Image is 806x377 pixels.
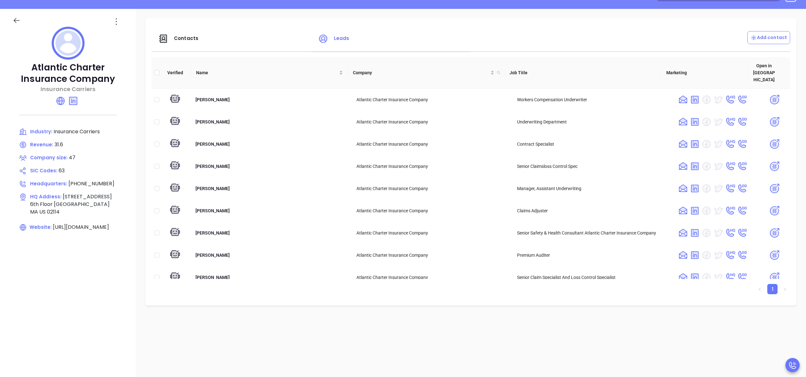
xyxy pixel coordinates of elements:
img: phone HQ yes [725,161,735,171]
li: Previous Page [755,284,765,294]
img: twitter yes [713,117,723,127]
span: search [497,71,501,75]
img: twitter yes [713,161,723,171]
span: [PERSON_NAME] [195,97,230,102]
td: Workers Compensation Underwriter [512,89,673,111]
img: email yes [678,228,688,238]
td: Atlantic Charter Insurance Company [351,244,512,266]
img: facebook no [701,95,712,105]
img: open-in-binox [769,94,780,105]
img: twitter yes [713,183,723,194]
img: email yes [678,250,688,260]
span: [PERSON_NAME] [195,142,230,147]
img: linkedin yes [690,250,700,260]
span: Revenue: [30,141,53,148]
td: Atlantic Charter Insurance Company [351,111,512,133]
img: phone DD yes [737,95,747,105]
img: machine verify [169,160,181,172]
img: phone DD yes [737,206,747,216]
td: Senior Claim Specialist And Loss Control Specialist [512,266,673,288]
th: Name [191,57,348,89]
img: twitter yes [713,139,723,149]
img: phone DD yes [737,139,747,149]
span: HQ Address: [30,193,61,200]
span: search [496,68,502,77]
img: linkedin yes [690,139,700,149]
img: linkedin yes [690,117,700,127]
img: phone HQ yes [725,250,735,260]
td: Atlantic Charter Insurance Company [351,200,512,222]
img: email yes [678,183,688,194]
img: open-in-binox [769,272,780,283]
img: linkedin yes [690,228,700,238]
img: phone HQ yes [725,206,735,216]
td: Atlantic Charter Insurance Company [351,177,512,200]
td: Claims Adjuster [512,200,673,222]
img: linkedin yes [690,95,700,105]
td: Atlantic Charter Insurance Company [351,155,512,177]
img: machine verify [169,116,181,128]
td: Contract Specialist [512,133,673,155]
span: Company [353,69,489,76]
img: email yes [678,161,688,171]
p: Add contact [751,34,787,41]
img: email yes [678,206,688,216]
img: twitter yes [713,250,723,260]
span: Leads [334,35,349,42]
span: left [758,288,762,291]
span: Website: [19,224,52,230]
img: email yes [678,272,688,282]
span: [PERSON_NAME] [195,164,230,169]
td: Atlantic Charter Insurance Company [351,266,512,288]
img: phone HQ yes [725,272,735,282]
img: open-in-binox [769,161,780,172]
img: open-in-binox [769,228,780,239]
img: phone DD yes [737,228,747,238]
span: [PERSON_NAME] [195,186,230,191]
img: machine verify [169,182,181,195]
span: Name [196,69,338,76]
img: linkedin yes [690,206,700,216]
img: facebook no [701,228,712,238]
li: Next Page [780,284,790,294]
img: phone HQ yes [725,228,735,238]
img: open-in-binox [769,116,780,128]
li: 1 [767,284,777,294]
td: Senior Safety & Health Consultant Atlantic Charter Insurance Company [512,222,673,244]
img: facebook no [701,250,712,260]
img: linkedin yes [690,183,700,194]
th: Company [348,57,505,89]
img: email yes [678,95,688,105]
td: Atlantic Charter Insurance Company [351,89,512,111]
img: machine verify [169,249,181,261]
img: profile logo [52,27,85,60]
span: Company size: [30,154,67,161]
img: facebook no [701,139,712,149]
img: phone HQ yes [725,117,735,127]
img: phone DD yes [737,250,747,260]
img: phone HQ yes [725,139,735,149]
img: open-in-binox [769,205,780,216]
a: 1 [768,284,777,294]
button: right [780,284,790,294]
th: Marketing [661,57,748,89]
span: right [783,288,787,291]
img: phone DD yes [737,183,747,194]
span: [PERSON_NAME] [195,119,230,124]
img: phone DD yes [737,272,747,282]
img: email yes [678,139,688,149]
img: machine verify [169,271,181,283]
span: Industry: [30,128,52,135]
img: phone HQ yes [725,95,735,105]
span: Contacts [174,35,198,42]
span: [URL][DOMAIN_NAME] [53,223,109,231]
span: 31.6 [54,141,63,148]
img: twitter yes [713,228,723,238]
img: machine verify [169,227,181,239]
img: machine verify [169,94,181,106]
img: twitter yes [713,206,723,216]
img: open-in-binox [769,250,780,261]
p: Atlantic Charter Insurance Company [13,62,123,85]
span: 47 [69,154,75,161]
span: [PERSON_NAME] [195,208,230,213]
